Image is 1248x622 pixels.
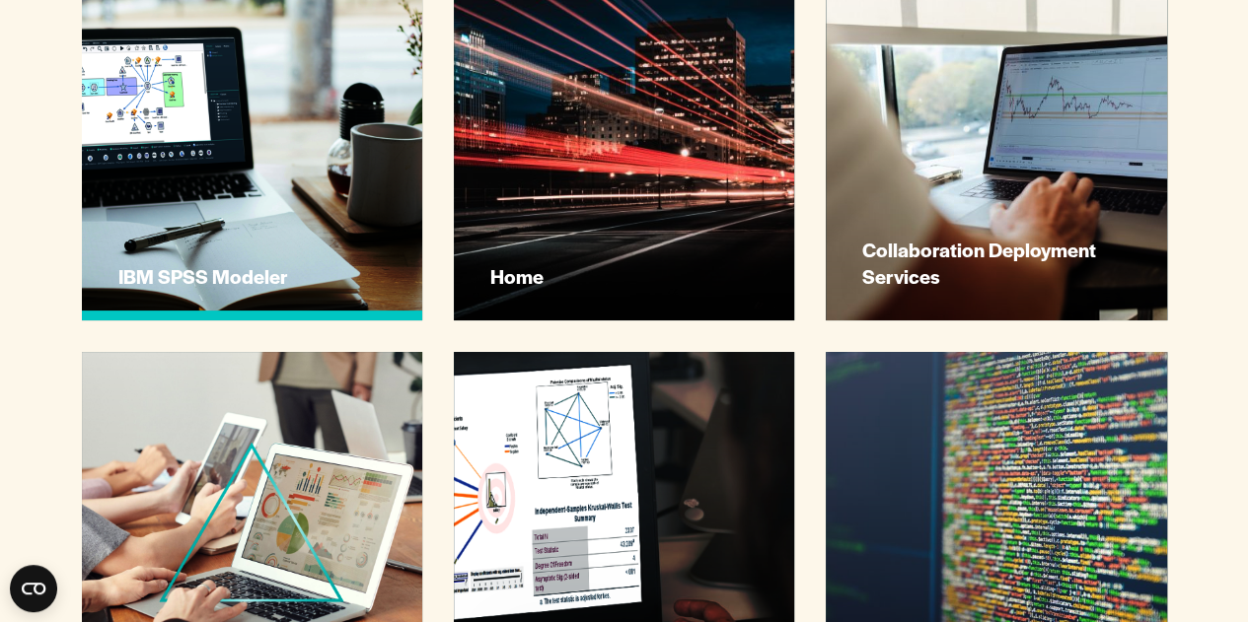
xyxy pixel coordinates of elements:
[118,263,391,289] h3: IBM SPSS Modeler
[490,263,763,289] h3: Home
[862,237,1135,289] h3: Collaboration Deployment Services
[10,565,57,612] button: Open CMP widget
